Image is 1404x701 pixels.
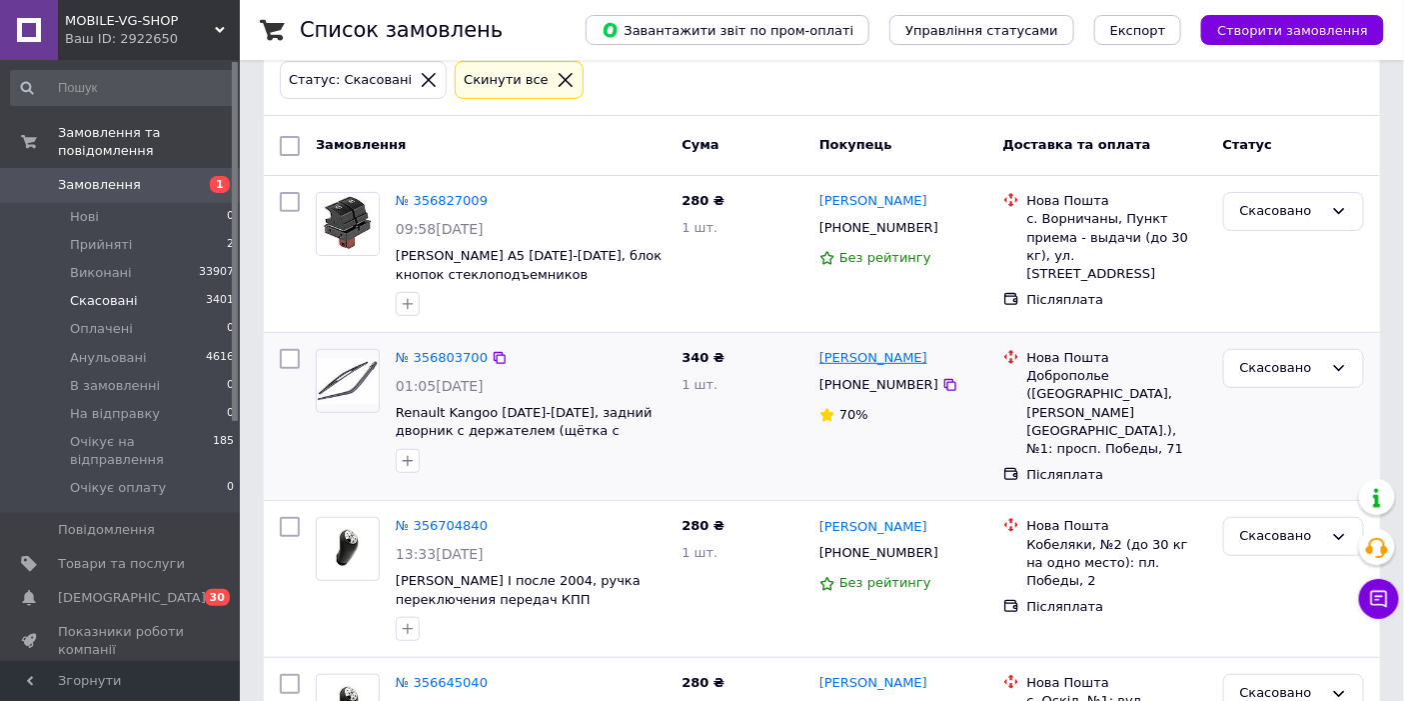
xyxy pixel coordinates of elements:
[1003,137,1151,152] span: Доставка та оплата
[316,517,380,581] a: Фото товару
[1110,23,1166,38] span: Експорт
[70,320,133,338] span: Оплачені
[1217,23,1368,38] span: Створити замовлення
[396,518,488,533] a: № 356704840
[396,350,488,365] a: № 356803700
[819,518,927,537] a: [PERSON_NAME]
[206,349,234,367] span: 4616
[396,248,662,282] a: [PERSON_NAME] A5 [DATE]-[DATE], блок кнопок стеклоподъемников
[70,405,160,423] span: На відправку
[285,70,416,91] div: Статус: Скасовані
[1094,15,1182,45] button: Експорт
[396,573,641,607] a: [PERSON_NAME] I после 2004, ручка переключения передач КПП
[213,433,234,469] span: 185
[1027,466,1207,484] div: Післяплата
[586,15,869,45] button: Завантажити звіт по пром-оплаті
[227,236,234,254] span: 2
[10,70,236,106] input: Пошук
[1240,358,1323,379] div: Скасовано
[682,220,717,235] span: 1 шт.
[602,21,853,39] span: Завантажити звіт по пром-оплаті
[396,546,484,562] span: 13:33[DATE]
[321,518,375,580] img: Фото товару
[819,349,927,368] a: [PERSON_NAME]
[815,540,942,566] div: [PHONE_NUMBER]
[1027,291,1207,309] div: Післяплата
[70,377,160,395] span: В замовленні
[227,320,234,338] span: 0
[1359,579,1399,619] button: Чат з покупцем
[815,215,942,241] div: [PHONE_NUMBER]
[206,292,234,310] span: 3401
[1027,674,1207,692] div: Нова Пошта
[1201,15,1384,45] button: Створити замовлення
[316,192,380,256] a: Фото товару
[1240,201,1323,222] div: Скасовано
[70,349,147,367] span: Анульовані
[65,30,240,48] div: Ваш ID: 2922650
[227,208,234,226] span: 0
[227,405,234,423] span: 0
[65,12,215,30] span: MOBILE-VG-SHOP
[1027,598,1207,616] div: Післяплата
[682,377,717,392] span: 1 шт.
[682,137,718,152] span: Cума
[889,15,1074,45] button: Управління статусами
[316,137,406,152] span: Замовлення
[1027,192,1207,210] div: Нова Пошта
[682,675,724,690] span: 280 ₴
[819,137,892,152] span: Покупець
[227,479,234,497] span: 0
[1027,536,1207,591] div: Кобеляки, №2 (до 30 кг на одно место): пл. Победы, 2
[70,479,166,497] span: Очікує оплату
[58,124,240,160] span: Замовлення та повідомлення
[227,377,234,395] span: 0
[70,236,132,254] span: Прийняті
[839,575,931,590] span: Без рейтингу
[1240,526,1323,547] div: Скасовано
[58,555,185,573] span: Товари та послуги
[58,521,155,539] span: Повідомлення
[70,433,213,469] span: Очікує на відправлення
[839,250,931,265] span: Без рейтингу
[199,264,234,282] span: 33907
[58,176,141,194] span: Замовлення
[70,264,132,282] span: Виконані
[815,372,942,398] div: [PHONE_NUMBER]
[396,405,653,457] a: Renault Kangoo [DATE]-[DATE], задний дворник с держателем (щётка с щёткодержателем)
[682,518,724,533] span: 280 ₴
[317,193,379,254] img: Фото товару
[1027,367,1207,458] div: Доброполье ([GEOGRAPHIC_DATA], [PERSON_NAME][GEOGRAPHIC_DATA].), №1: просп. Победы, 71
[819,674,927,693] a: [PERSON_NAME]
[210,176,230,193] span: 1
[300,18,503,42] h1: Список замовлень
[317,358,379,405] img: Фото товару
[70,208,99,226] span: Нові
[396,193,488,208] a: № 356827009
[460,70,553,91] div: Cкинути все
[1027,517,1207,535] div: Нова Пошта
[1181,22,1384,37] a: Створити замовлення
[396,675,488,690] a: № 356645040
[839,407,868,422] span: 70%
[1027,349,1207,367] div: Нова Пошта
[819,192,927,211] a: [PERSON_NAME]
[58,589,206,607] span: [DEMOGRAPHIC_DATA]
[396,221,484,237] span: 09:58[DATE]
[682,545,717,560] span: 1 шт.
[70,292,138,310] span: Скасовані
[682,193,724,208] span: 280 ₴
[1223,137,1273,152] span: Статус
[1027,210,1207,283] div: с. Ворничаны, Пункт приема - выдачи (до 30 кг), ул. [STREET_ADDRESS]
[905,23,1058,38] span: Управління статусами
[58,623,185,659] span: Показники роботи компанії
[205,589,230,606] span: 30
[316,349,380,413] a: Фото товару
[682,350,724,365] span: 340 ₴
[396,378,484,394] span: 01:05[DATE]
